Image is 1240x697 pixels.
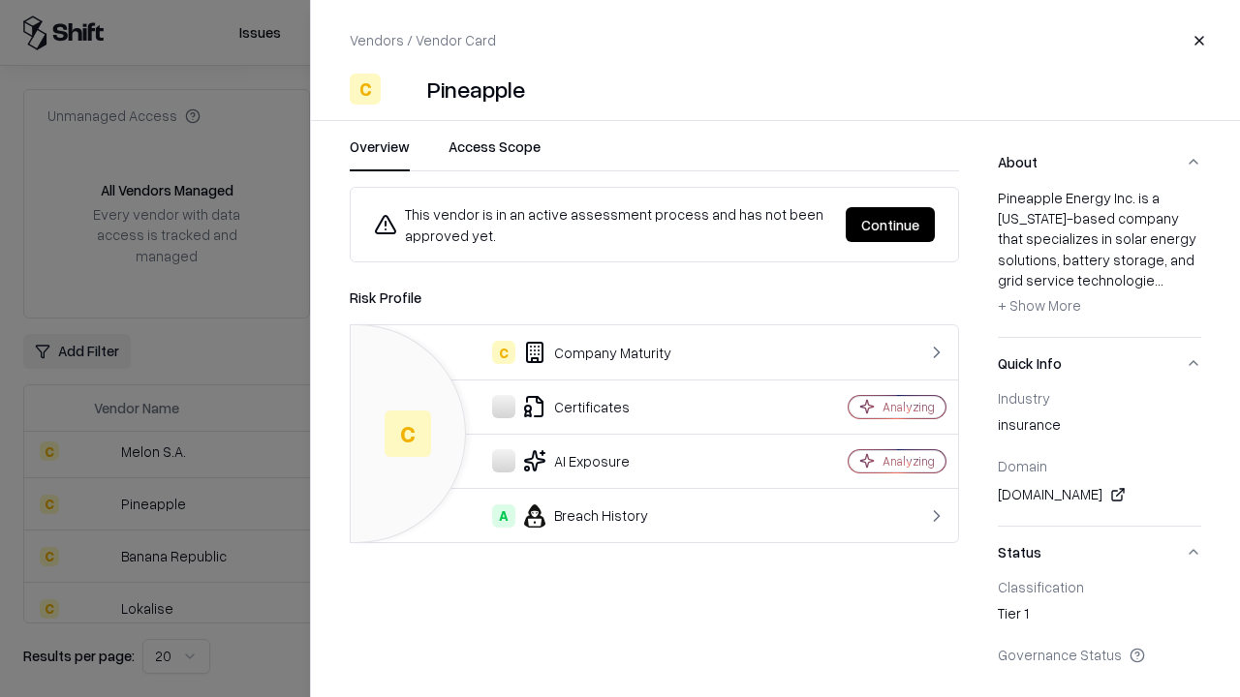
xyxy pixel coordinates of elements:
[492,341,515,364] div: C
[998,603,1201,630] div: Tier 1
[998,290,1081,321] button: + Show More
[998,389,1201,407] div: Industry
[366,449,781,472] div: AI Exposure
[998,338,1201,389] button: Quick Info
[883,399,935,415] div: Analyzing
[998,483,1201,506] div: [DOMAIN_NAME]
[846,207,935,242] button: Continue
[374,203,830,246] div: This vendor is in an active assessment process and has not been approved yet.
[1155,271,1163,288] span: ...
[998,296,1081,314] span: + Show More
[385,410,431,457] div: C
[998,414,1201,441] div: insurance
[998,136,1201,188] button: About
[350,30,496,50] p: Vendors / Vendor Card
[998,578,1201,595] div: Classification
[350,286,959,309] div: Risk Profile
[366,395,781,418] div: Certificates
[366,341,781,364] div: Company Maturity
[883,453,935,470] div: Analyzing
[998,646,1201,663] div: Governance Status
[350,74,381,105] div: C
[998,188,1201,337] div: About
[492,504,515,528] div: A
[449,136,541,171] button: Access Scope
[998,527,1201,578] button: Status
[427,74,525,105] div: Pineapple
[350,136,410,171] button: Overview
[998,389,1201,526] div: Quick Info
[998,457,1201,474] div: Domain
[388,74,419,105] img: Pineapple
[366,504,781,528] div: Breach History
[998,188,1201,321] div: Pineapple Energy Inc. is a [US_STATE]-based company that specializes in solar energy solutions, b...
